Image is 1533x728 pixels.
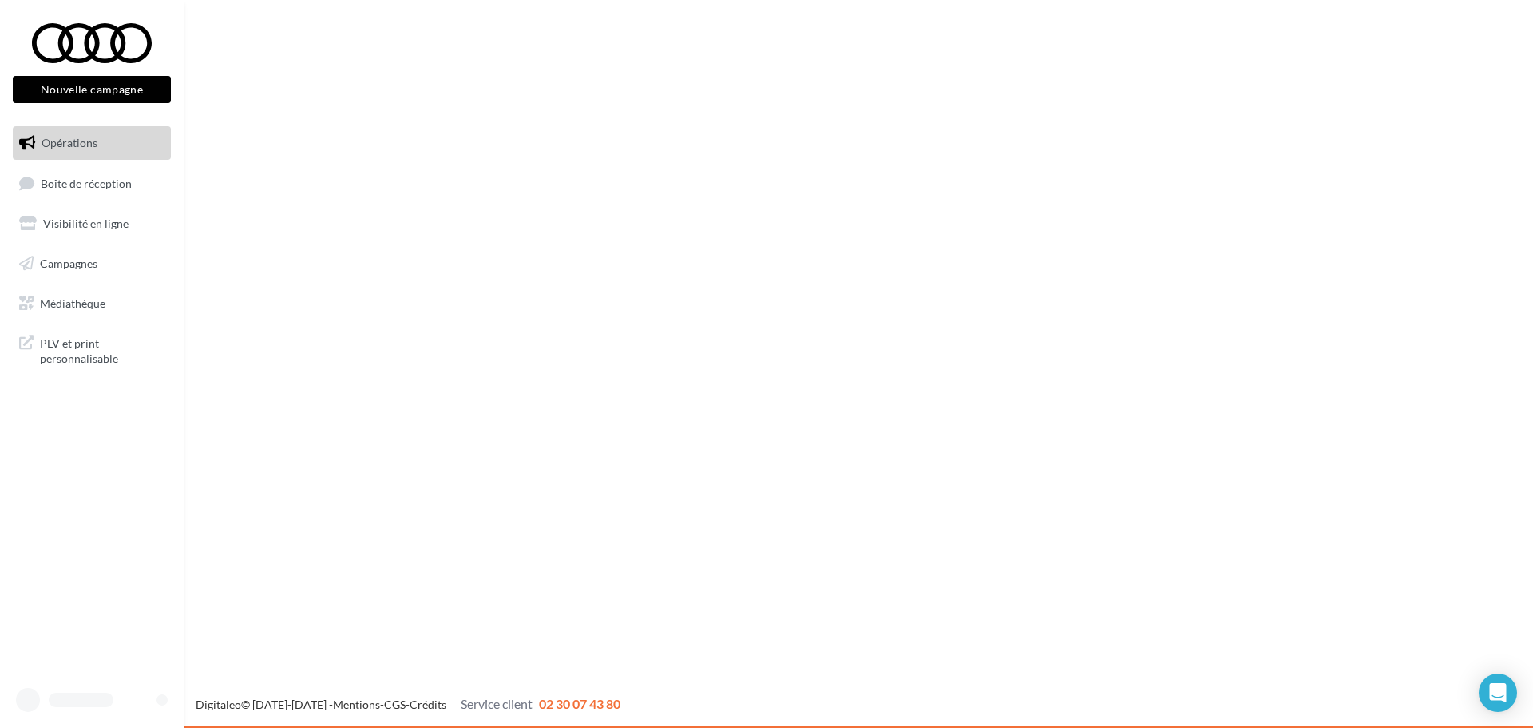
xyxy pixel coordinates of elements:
span: Boîte de réception [41,176,132,189]
span: Campagnes [40,257,97,270]
span: Visibilité en ligne [43,217,129,230]
a: Digitaleo [196,698,241,711]
button: Nouvelle campagne [13,76,171,103]
span: Médiathèque [40,296,105,309]
span: 02 30 07 43 80 [539,696,620,711]
a: Visibilité en ligne [10,207,174,241]
a: Boîte de réception [10,166,174,201]
a: Opérations [10,126,174,160]
span: © [DATE]-[DATE] - - - [196,698,620,711]
a: Médiathèque [10,287,174,320]
a: Crédits [410,698,446,711]
span: PLV et print personnalisable [40,332,164,367]
div: Open Intercom Messenger [1479,674,1517,712]
span: Opérations [42,136,97,149]
a: PLV et print personnalisable [10,326,174,373]
a: CGS [384,698,406,711]
a: Campagnes [10,247,174,280]
a: Mentions [333,698,380,711]
span: Service client [461,696,533,711]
